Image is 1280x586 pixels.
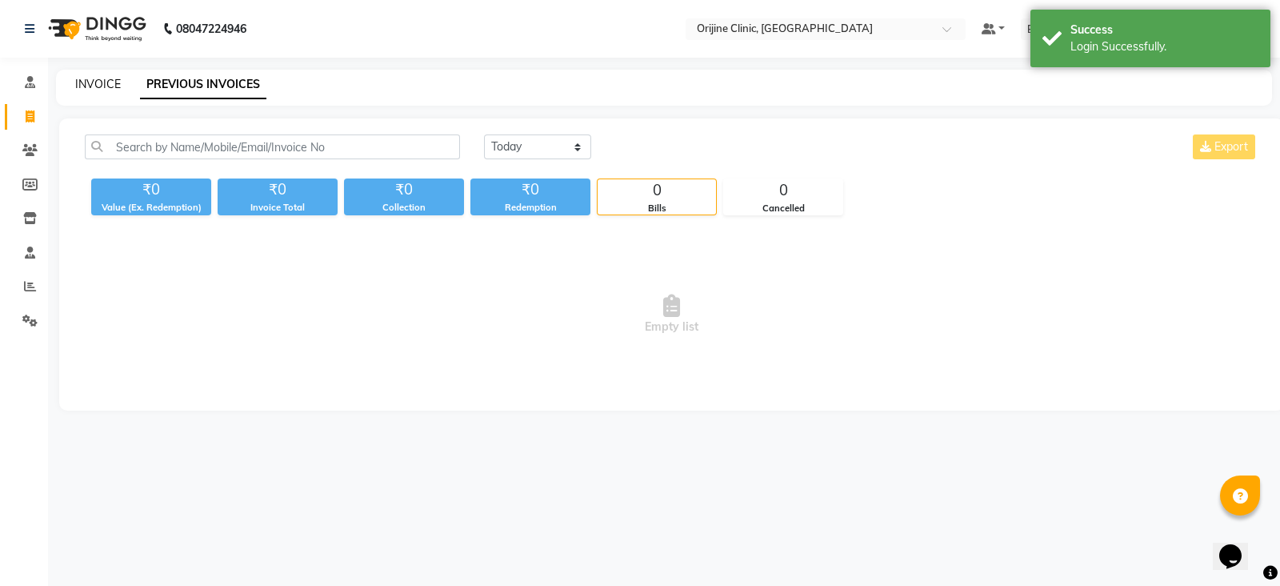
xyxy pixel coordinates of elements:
div: ₹0 [344,179,464,201]
div: 0 [724,179,842,202]
div: ₹0 [218,179,338,201]
b: 08047224946 [176,6,246,51]
div: 0 [598,179,716,202]
div: Redemption [470,201,590,215]
div: Success [1070,22,1258,38]
a: PREVIOUS INVOICES [140,70,266,99]
div: Bills [598,202,716,215]
div: Login Successfully. [1070,38,1258,55]
iframe: chat widget [1213,522,1264,570]
span: Empty list [85,235,1258,395]
div: Value (Ex. Redemption) [91,201,211,215]
div: Invoice Total [218,201,338,215]
img: logo [41,6,150,51]
div: Collection [344,201,464,215]
div: Cancelled [724,202,842,215]
div: ₹0 [470,179,590,201]
div: ₹0 [91,179,211,201]
input: Search by Name/Mobile/Email/Invoice No [85,134,460,159]
a: INVOICE [75,77,121,91]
